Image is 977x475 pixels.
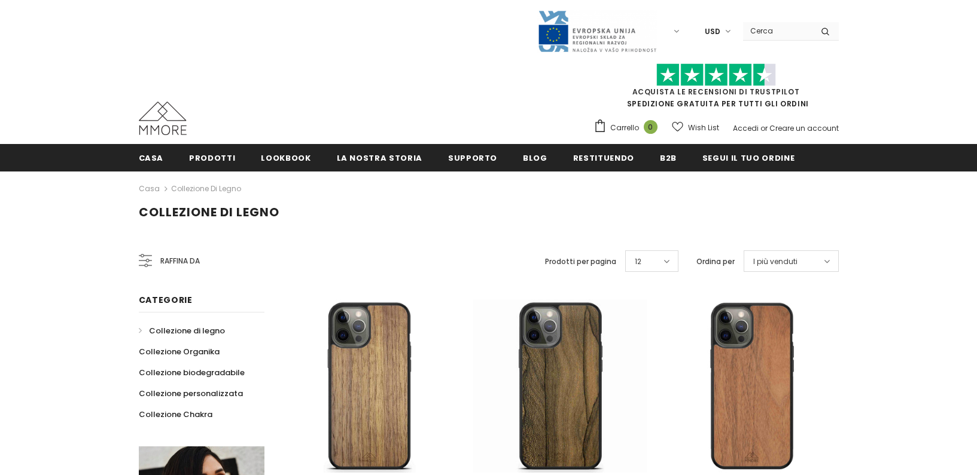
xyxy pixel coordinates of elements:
[139,362,245,383] a: Collezione biodegradabile
[733,123,759,133] a: Accedi
[139,152,164,164] span: Casa
[769,123,839,133] a: Creare un account
[139,388,243,399] span: Collezione personalizzata
[139,404,212,425] a: Collezione Chakra
[656,63,776,87] img: Fidati di Pilot Stars
[139,144,164,171] a: Casa
[189,152,235,164] span: Prodotti
[635,256,641,268] span: 12
[702,152,795,164] span: Segui il tuo ordine
[688,122,719,134] span: Wish List
[705,26,720,38] span: USD
[139,346,220,357] span: Collezione Organika
[610,122,639,134] span: Carrello
[760,123,768,133] span: or
[337,144,422,171] a: La nostra storia
[139,204,279,220] span: Collezione di legno
[537,10,657,53] img: Javni Razpis
[337,152,422,164] span: La nostra storia
[593,119,663,137] a: Carrello 0
[743,22,812,39] input: Search Site
[660,144,677,171] a: B2B
[660,152,677,164] span: B2B
[139,102,187,135] img: Casi MMORE
[139,294,193,306] span: Categorie
[189,144,235,171] a: Prodotti
[149,325,225,336] span: Collezione di legno
[261,152,311,164] span: Lookbook
[632,87,800,97] a: Acquista le recensioni di TrustPilot
[545,256,616,268] label: Prodotti per pagina
[573,144,634,171] a: Restituendo
[702,144,795,171] a: Segui il tuo ordine
[139,320,225,341] a: Collezione di legno
[171,183,241,194] a: Collezione di legno
[753,256,798,268] span: I più venduti
[139,383,243,404] a: Collezione personalizzata
[573,152,634,164] span: Restituendo
[139,367,245,378] span: Collezione biodegradabile
[261,144,311,171] a: Lookbook
[593,69,839,109] span: SPEDIZIONE GRATUITA PER TUTTI GLI ORDINI
[139,409,212,420] span: Collezione Chakra
[139,341,220,362] a: Collezione Organika
[696,256,735,268] label: Ordina per
[523,144,547,171] a: Blog
[523,152,547,164] span: Blog
[448,144,497,171] a: supporto
[139,182,160,196] a: Casa
[672,117,719,138] a: Wish List
[537,26,657,36] a: Javni Razpis
[644,120,658,134] span: 0
[448,152,497,164] span: supporto
[160,255,200,268] span: Raffina da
